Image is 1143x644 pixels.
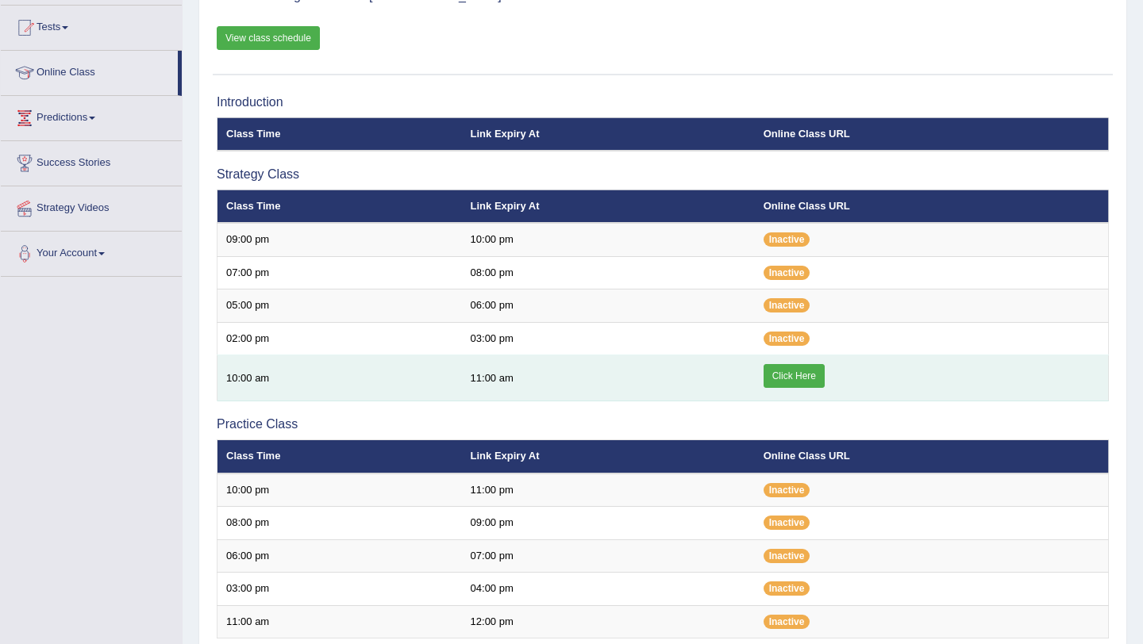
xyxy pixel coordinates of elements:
td: 10:00 pm [217,473,462,507]
span: Inactive [764,298,810,312]
th: Class Time [217,117,462,151]
span: Inactive [764,581,810,596]
span: Inactive [764,266,810,280]
td: 10:00 pm [462,223,755,256]
th: Class Time [217,440,462,473]
td: 02:00 pm [217,322,462,355]
td: 11:00 am [217,605,462,638]
h3: Strategy Class [217,167,1109,182]
td: 09:00 pm [217,223,462,256]
th: Link Expiry At [462,440,755,473]
td: 07:00 pm [462,539,755,573]
td: 10:00 am [217,355,462,401]
th: Online Class URL [755,117,1109,151]
a: Your Account [1,232,182,271]
td: 12:00 pm [462,605,755,638]
th: Link Expiry At [462,117,755,151]
a: Click Here [764,364,825,388]
span: Inactive [764,483,810,497]
td: 08:00 pm [217,507,462,540]
a: Strategy Videos [1,186,182,226]
th: Link Expiry At [462,190,755,223]
span: Inactive [764,232,810,247]
a: Success Stories [1,141,182,181]
td: 11:00 pm [462,473,755,507]
td: 07:00 pm [217,256,462,289]
span: Inactive [764,332,810,346]
th: Class Time [217,190,462,223]
td: 03:00 pm [217,573,462,606]
a: Predictions [1,96,182,136]
span: Inactive [764,516,810,530]
th: Online Class URL [755,190,1109,223]
td: 09:00 pm [462,507,755,540]
a: View class schedule [217,26,320,50]
span: Inactive [764,615,810,629]
td: 06:00 pm [462,289,755,323]
span: Inactive [764,549,810,563]
h3: Introduction [217,95,1109,109]
td: 06:00 pm [217,539,462,573]
td: 05:00 pm [217,289,462,323]
td: 11:00 am [462,355,755,401]
th: Online Class URL [755,440,1109,473]
h3: Practice Class [217,417,1109,431]
a: Online Class [1,51,178,90]
td: 03:00 pm [462,322,755,355]
td: 08:00 pm [462,256,755,289]
td: 04:00 pm [462,573,755,606]
a: Tests [1,6,182,45]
